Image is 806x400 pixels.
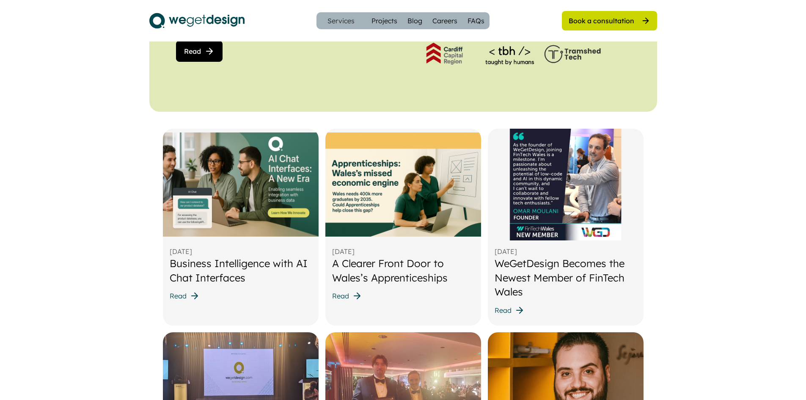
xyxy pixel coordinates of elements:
[407,16,422,26] a: Blog
[488,129,644,240] img: Fintech%20Wales%20WeGetDesign%20%281168%20x%20517%20px%29.png
[176,41,223,62] button: Read
[569,16,634,25] div: Book a consultation
[170,292,187,299] span: Read
[149,10,245,31] img: logo.svg
[432,16,457,26] a: Careers
[324,17,358,24] div: Services
[170,246,192,257] div: [DATE]
[495,305,525,315] button: Read
[468,16,484,26] a: FAQs
[184,48,201,55] span: Read
[332,257,474,285] div: A Clearer Front Door to Wales’s Apprenticeships
[371,16,397,26] a: Projects
[163,129,319,240] img: edited-AI%20Refinement%20of%20AI%20Banner%20for%20blog%20post%20Revolutionizing%20Business%20Inte...
[495,307,512,314] span: Read
[170,291,200,301] button: Read
[332,246,355,257] div: [DATE]
[170,257,312,285] div: Business Intelligence with AI Chat Interfaces
[495,257,637,299] div: WeGetDesign Becomes the Newest Member of FinTech Wales
[332,291,362,301] button: Read
[495,246,517,257] div: [DATE]
[332,292,349,299] span: Read
[325,129,481,240] img: apprenticeships.png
